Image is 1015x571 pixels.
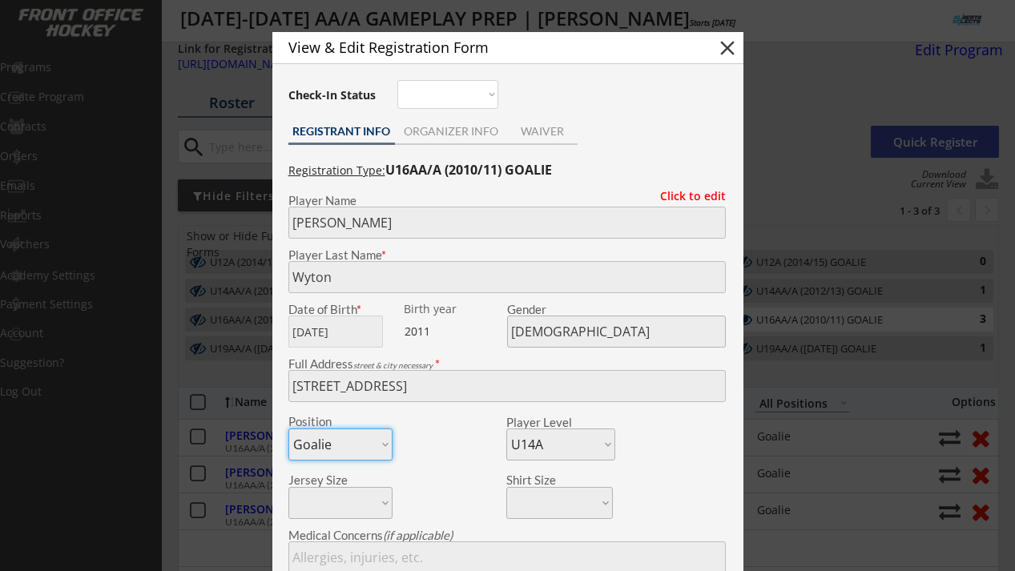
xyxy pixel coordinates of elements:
[288,416,371,428] div: Position
[405,324,505,340] div: 2011
[288,126,395,137] div: REGISTRANT INFO
[288,304,393,316] div: Date of Birth
[353,360,433,370] em: street & city necessary
[288,358,726,370] div: Full Address
[404,304,504,316] div: We are transitioning the system to collect and store date of birth instead of just birth year to ...
[288,474,371,486] div: Jersey Size
[715,36,739,60] button: close
[404,304,504,315] div: Birth year
[288,163,385,178] u: Registration Type:
[288,90,379,101] div: Check-In Status
[288,249,726,261] div: Player Last Name
[385,161,552,179] strong: U16AA/A (2010/11) GOALIE
[288,370,726,402] input: Street, City, Province/State
[383,528,453,542] em: (if applicable)
[506,474,589,486] div: Shirt Size
[288,195,726,207] div: Player Name
[395,126,508,137] div: ORGANIZER INFO
[288,529,726,541] div: Medical Concerns
[507,304,726,316] div: Gender
[506,416,615,428] div: Player Level
[288,40,687,54] div: View & Edit Registration Form
[508,126,578,137] div: WAIVER
[648,191,726,202] div: Click to edit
